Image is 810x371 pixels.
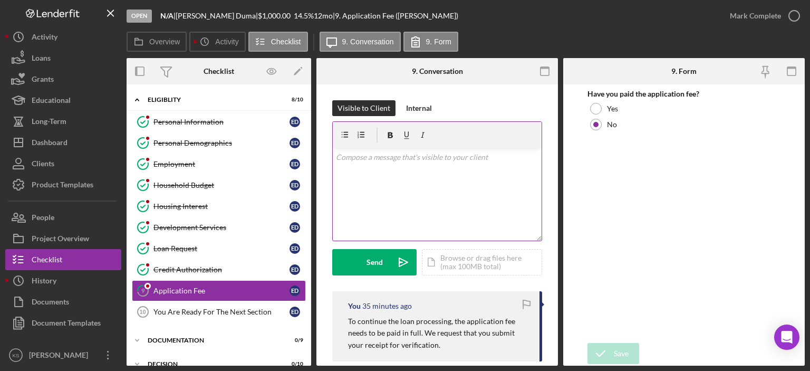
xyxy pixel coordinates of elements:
div: Checklist [204,67,234,75]
div: E D [290,138,300,148]
div: E D [290,307,300,317]
label: Activity [215,37,238,46]
div: Have you paid the application fee? [587,90,780,98]
a: 10You Are Ready For The Next SectionED [132,301,306,322]
a: Personal DemographicsED [132,132,306,154]
div: Checklist [32,249,62,273]
div: Clients [32,153,54,177]
a: Grants [5,69,121,90]
a: Loan RequestED [132,238,306,259]
div: People [32,207,54,231]
div: Personal Information [153,118,290,126]
button: History [5,270,121,291]
button: Long-Term [5,111,121,132]
button: Mark Complete [719,5,805,26]
p: To continue the loan processing, the application fee needs to be paid in full. We request that yo... [348,316,529,351]
div: Save [614,343,629,364]
button: Checklist [5,249,121,270]
div: Document Templates [32,312,101,336]
a: Development ServicesED [132,217,306,238]
div: Application Fee [153,287,290,295]
div: Employment [153,160,290,168]
button: 9. Form [403,32,458,52]
div: Visible to Client [337,100,390,116]
button: Documents [5,291,121,312]
div: Documentation [148,337,277,344]
button: Document Templates [5,312,121,334]
div: Educational [32,90,71,113]
div: Product Templates [32,174,93,198]
div: Eligiblity [148,97,277,103]
div: Mark Complete [730,5,781,26]
div: Documents [32,291,69,315]
div: Household Budget [153,181,290,189]
div: $1,000.00 [258,12,294,20]
label: No [607,120,617,129]
label: Checklist [271,37,301,46]
div: Open Intercom Messenger [774,325,799,350]
div: Development Services [153,223,290,232]
button: Dashboard [5,132,121,153]
button: Activity [189,32,245,52]
a: Educational [5,90,121,111]
tspan: 9 [141,287,145,294]
button: Internal [401,100,437,116]
a: Clients [5,153,121,174]
label: 9. Conversation [342,37,394,46]
a: Housing InterestED [132,196,306,217]
div: E D [290,159,300,169]
button: People [5,207,121,228]
div: Long-Term [32,111,66,135]
div: Loans [32,47,51,71]
div: Housing Interest [153,202,290,211]
div: Dashboard [32,132,67,156]
div: You Are Ready For The Next Section [153,308,290,316]
label: Yes [607,104,618,113]
button: Project Overview [5,228,121,249]
button: KS[PERSON_NAME] [5,345,121,366]
button: Send [332,249,417,275]
div: History [32,270,56,294]
a: Personal InformationED [132,111,306,132]
text: KS [13,353,20,358]
div: | [160,12,176,20]
div: E D [290,117,300,127]
button: 9. Conversation [320,32,401,52]
label: 9. Form [426,37,451,46]
tspan: 10 [139,309,146,315]
div: E D [290,286,300,296]
div: | 9. Application Fee ([PERSON_NAME]) [333,12,458,20]
a: EmploymentED [132,154,306,175]
button: Checklist [248,32,308,52]
button: Overview [127,32,187,52]
button: Loans [5,47,121,69]
time: 2025-08-13 20:51 [362,302,412,310]
div: Credit Authorization [153,265,290,274]
a: 9Application FeeED [132,280,306,301]
div: Decision [148,361,277,367]
div: Internal [406,100,432,116]
div: 0 / 10 [284,361,303,367]
div: [PERSON_NAME] Duma | [176,12,258,20]
a: Credit AuthorizationED [132,259,306,280]
div: E D [290,222,300,233]
div: E D [290,201,300,212]
div: 9. Conversation [412,67,463,75]
button: Product Templates [5,174,121,195]
div: E D [290,180,300,191]
div: Personal Demographics [153,139,290,147]
div: 9. Form [671,67,697,75]
button: Activity [5,26,121,47]
div: You [348,302,361,310]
